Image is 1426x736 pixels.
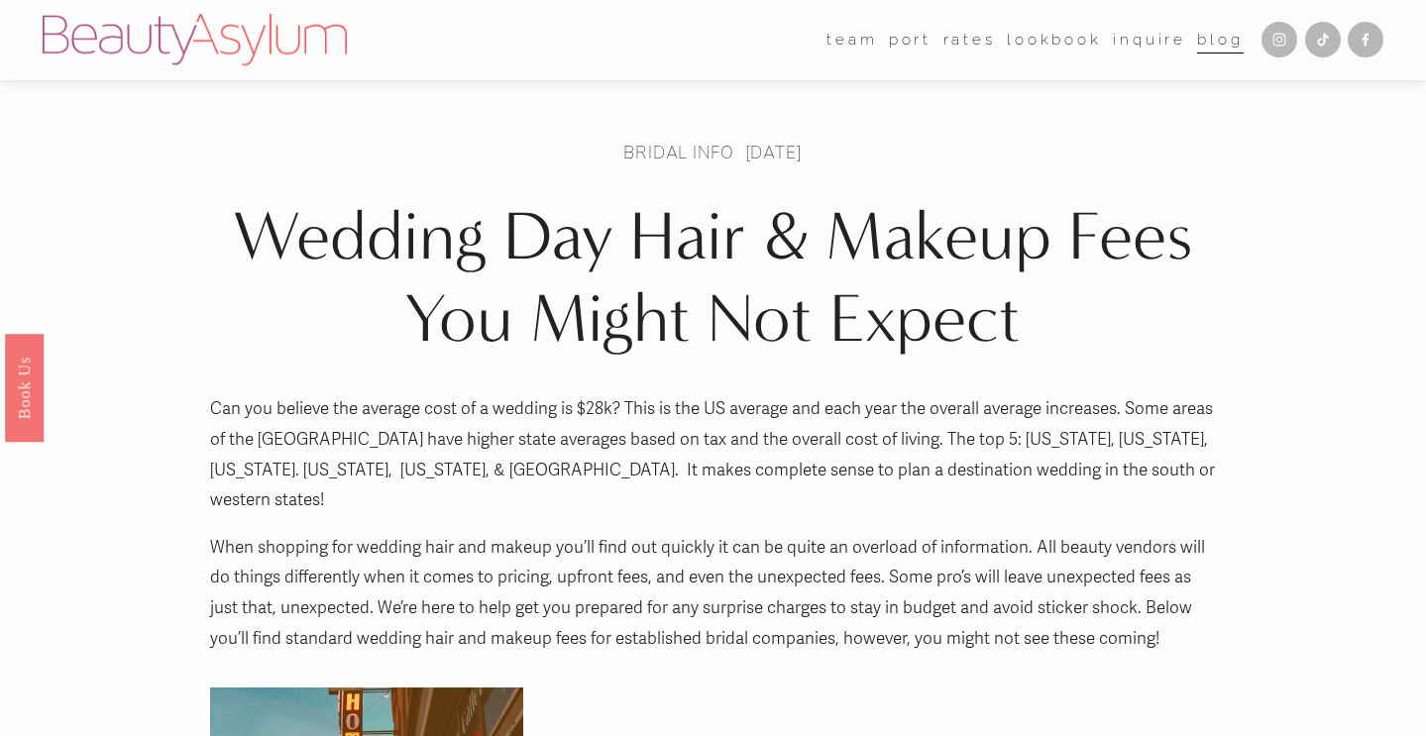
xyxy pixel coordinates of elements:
a: port [889,25,932,55]
a: TikTok [1305,22,1341,57]
a: Instagram [1261,22,1297,57]
a: Inquire [1113,25,1186,55]
h1: Wedding Day Hair & Makeup Fees You Might Not Expect [210,196,1216,360]
a: Rates [943,25,996,55]
a: Lookbook [1007,25,1102,55]
a: Bridal Info [623,141,733,163]
p: Can you believe the average cost of a wedding is $28k? This is the US average and each year the o... [210,394,1216,515]
a: Blog [1197,25,1243,55]
img: Beauty Asylum | Bridal Hair &amp; Makeup Charlotte &amp; Atlanta [43,14,347,65]
span: team [826,27,877,53]
a: Facebook [1348,22,1383,57]
p: When shopping for wedding hair and makeup you’ll find out quickly it can be quite an overload of ... [210,533,1216,654]
span: [DATE] [745,141,803,163]
a: folder dropdown [826,25,877,55]
a: Book Us [5,333,44,441]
